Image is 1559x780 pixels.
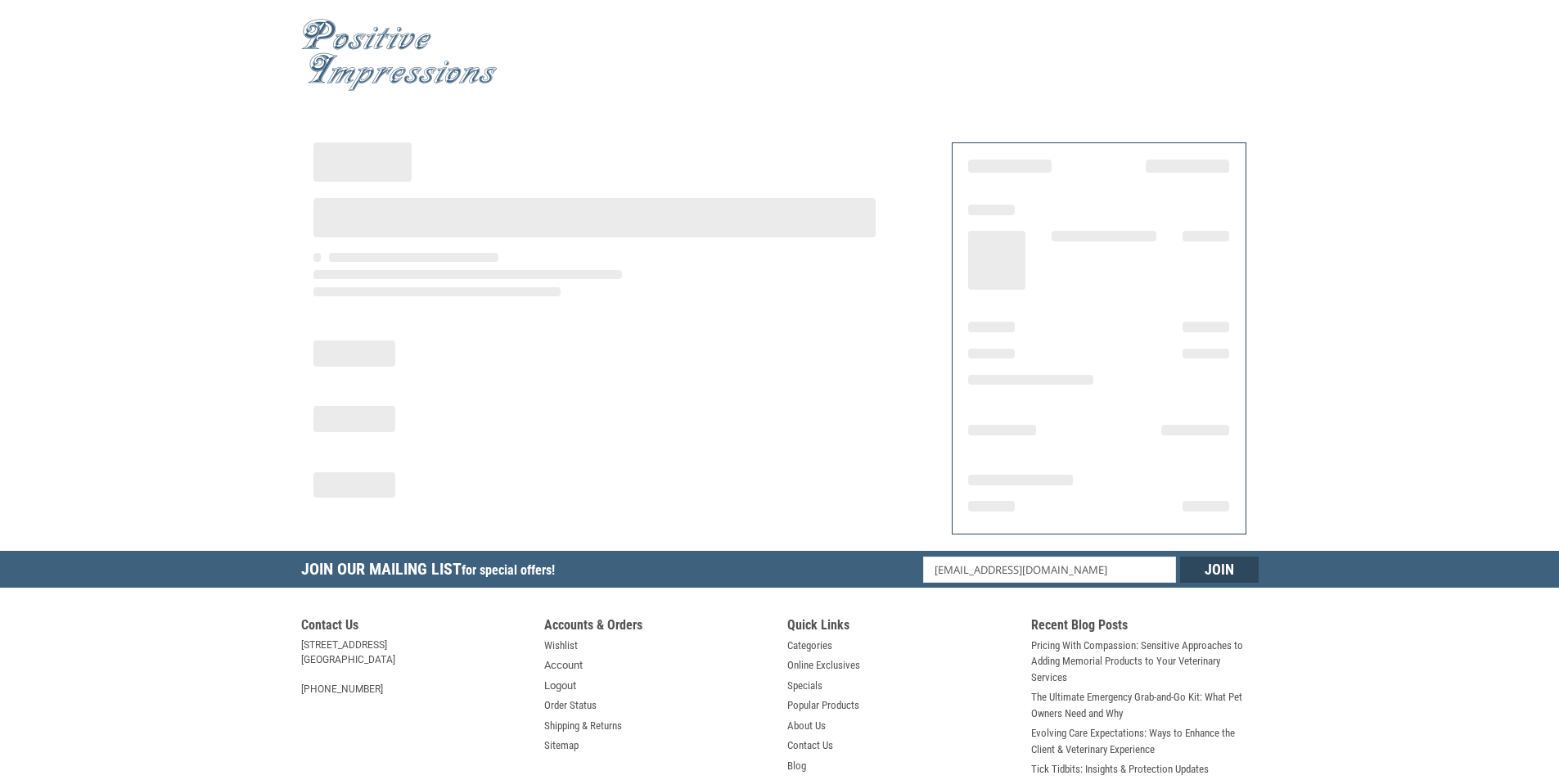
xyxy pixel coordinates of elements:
a: Categories [787,638,832,654]
a: The Ultimate Emergency Grab-and-Go Kit: What Pet Owners Need and Why [1031,689,1259,721]
a: Account [544,657,583,674]
a: Specials [787,678,822,694]
a: Logout [544,678,576,694]
a: About Us [787,718,826,734]
a: Blog [787,758,806,774]
a: Online Exclusives [787,657,860,674]
a: Contact Us [787,737,833,754]
h5: Quick Links [787,617,1015,638]
input: Join [1180,557,1259,583]
span: for special offers! [462,562,555,578]
a: Wishlist [544,638,578,654]
a: Popular Products [787,697,859,714]
a: Evolving Care Expectations: Ways to Enhance the Client & Veterinary Experience [1031,725,1259,757]
img: Positive Impressions [301,19,498,92]
a: Pricing With Compassion: Sensitive Approaches to Adding Memorial Products to Your Veterinary Serv... [1031,638,1259,686]
h5: Contact Us [301,617,529,638]
h5: Accounts & Orders [544,617,772,638]
a: Sitemap [544,737,579,754]
a: Shipping & Returns [544,718,622,734]
h5: Recent Blog Posts [1031,617,1259,638]
address: [STREET_ADDRESS] [GEOGRAPHIC_DATA] [PHONE_NUMBER] [301,638,529,697]
h5: Join Our Mailing List [301,551,563,593]
input: Email [923,557,1176,583]
a: Order Status [544,697,597,714]
a: Tick Tidbits: Insights & Protection Updates [1031,761,1209,778]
